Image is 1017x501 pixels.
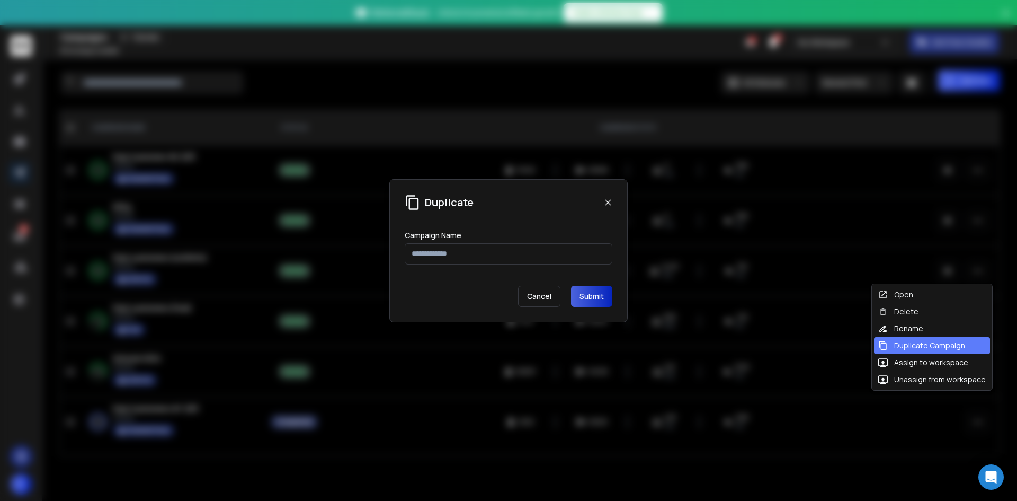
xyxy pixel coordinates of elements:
button: Submit [571,286,612,307]
div: Assign to workspace [878,357,968,368]
div: Open Intercom Messenger [978,464,1004,490]
div: Unassign from workspace [878,374,986,385]
h1: Duplicate [425,195,474,210]
label: Campaign Name [405,232,461,239]
div: Delete [878,306,918,317]
div: Open [878,289,913,300]
div: Rename [878,323,923,334]
div: Duplicate Campaign [878,340,965,351]
p: Cancel [518,286,560,307]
